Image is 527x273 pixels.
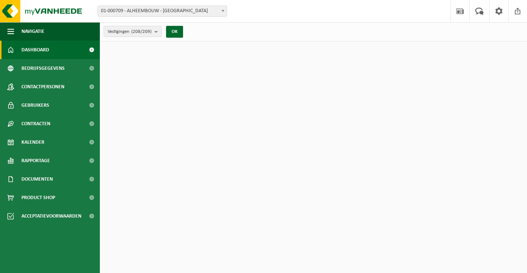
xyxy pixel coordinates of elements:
span: Gebruikers [21,96,49,115]
span: Acceptatievoorwaarden [21,207,81,225]
span: Contracten [21,115,50,133]
span: Product Shop [21,188,55,207]
span: Kalender [21,133,44,151]
span: Documenten [21,170,53,188]
button: Vestigingen(208/209) [104,26,162,37]
span: Rapportage [21,151,50,170]
span: Vestigingen [108,26,152,37]
count: (208/209) [131,29,152,34]
span: 01-000709 - ALHEEMBOUW - OOSTNIEUWKERKE [98,6,227,17]
span: 01-000709 - ALHEEMBOUW - OOSTNIEUWKERKE [98,6,227,16]
span: Dashboard [21,41,49,59]
button: OK [166,26,183,38]
span: Contactpersonen [21,78,64,96]
span: Navigatie [21,22,44,41]
span: Bedrijfsgegevens [21,59,65,78]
